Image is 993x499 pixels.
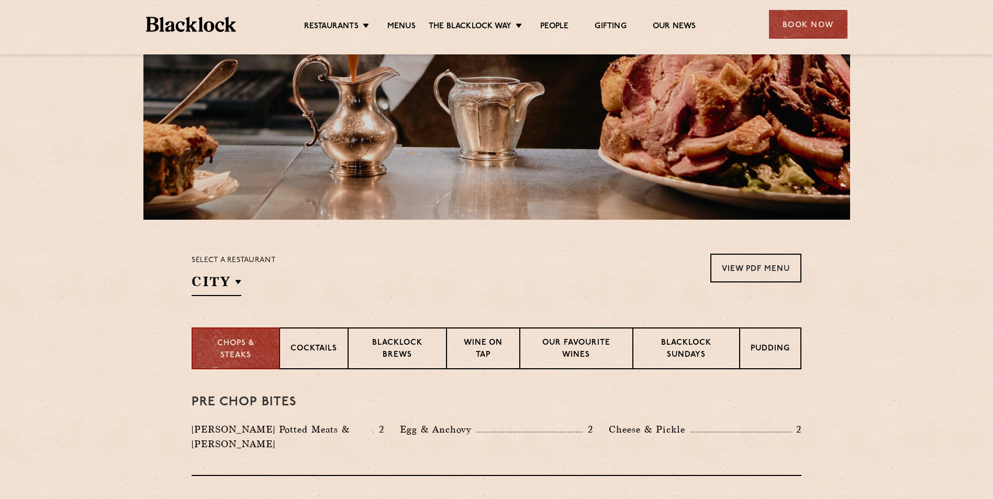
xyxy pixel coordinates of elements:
p: Cocktails [291,343,337,356]
a: Gifting [595,21,626,33]
p: [PERSON_NAME] Potted Meats & [PERSON_NAME] [192,422,373,451]
h2: City [192,273,241,296]
a: Our News [653,21,696,33]
p: Wine on Tap [458,337,509,362]
img: BL_Textured_Logo-footer-cropped.svg [146,17,237,32]
p: Cheese & Pickle [609,422,690,437]
div: Book Now [769,10,847,39]
p: Select a restaurant [192,254,276,267]
p: 2 [583,423,593,436]
p: Pudding [751,343,790,356]
a: Restaurants [304,21,359,33]
h3: Pre Chop Bites [192,395,801,409]
p: Our favourite wines [531,337,621,362]
a: The Blacklock Way [429,21,511,33]
p: Egg & Anchovy [400,422,476,437]
p: Blacklock Brews [359,337,436,362]
p: 2 [374,423,384,436]
p: Chops & Steaks [203,338,269,361]
a: People [540,21,568,33]
a: Menus [387,21,416,33]
p: Blacklock Sundays [644,337,729,362]
a: View PDF Menu [710,254,801,282]
p: 2 [791,423,801,436]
